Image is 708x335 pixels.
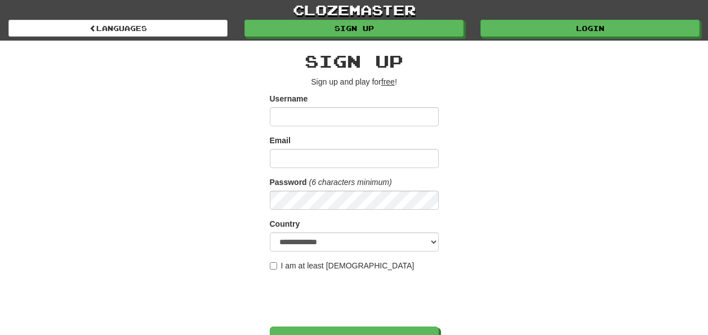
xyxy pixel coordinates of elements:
label: Country [270,218,300,230]
label: Password [270,177,307,188]
em: (6 characters minimum) [309,178,392,187]
u: free [381,77,395,86]
input: I am at least [DEMOGRAPHIC_DATA] [270,262,277,270]
label: Username [270,93,308,104]
a: Languages [8,20,228,37]
a: Sign up [244,20,464,37]
p: Sign up and play for ! [270,76,439,87]
label: Email [270,135,291,146]
h2: Sign up [270,52,439,70]
a: Login [480,20,700,37]
label: I am at least [DEMOGRAPHIC_DATA] [270,260,415,271]
iframe: reCAPTCHA [270,277,441,321]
